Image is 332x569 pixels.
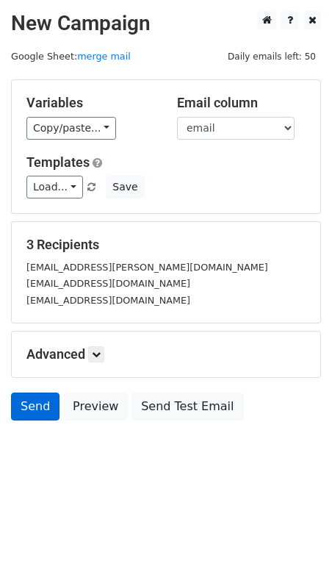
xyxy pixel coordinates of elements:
small: [EMAIL_ADDRESS][PERSON_NAME][DOMAIN_NAME] [26,262,268,273]
h5: Email column [177,95,306,111]
h5: Variables [26,95,155,111]
a: Send [11,393,59,421]
a: Templates [26,154,90,170]
a: merge mail [77,51,131,62]
small: Google Sheet: [11,51,131,62]
h5: Advanced [26,346,306,362]
a: Preview [63,393,128,421]
a: Send Test Email [131,393,243,421]
a: Daily emails left: 50 [223,51,321,62]
iframe: Chat Widget [259,498,332,569]
a: Copy/paste... [26,117,116,140]
h2: New Campaign [11,11,321,36]
h5: 3 Recipients [26,237,306,253]
button: Save [106,176,144,198]
small: [EMAIL_ADDRESS][DOMAIN_NAME] [26,295,190,306]
span: Daily emails left: 50 [223,49,321,65]
a: Load... [26,176,83,198]
small: [EMAIL_ADDRESS][DOMAIN_NAME] [26,278,190,289]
